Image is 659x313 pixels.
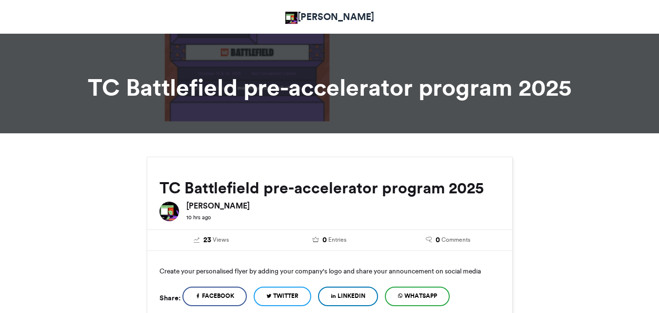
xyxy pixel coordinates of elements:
[436,235,440,246] span: 0
[213,235,229,244] span: Views
[182,287,247,306] a: Facebook
[160,202,179,221] img: Victoria Olaonipekun
[338,292,365,300] span: LinkedIn
[254,287,311,306] a: Twitter
[278,235,381,246] a: 0 Entries
[285,10,374,24] a: [PERSON_NAME]
[396,235,500,246] a: 0 Comments
[285,12,298,24] img: Victoria Olaonipekun
[160,235,263,246] a: 23 Views
[322,235,327,246] span: 0
[160,179,500,197] h2: TC Battlefield pre-accelerator program 2025
[318,287,378,306] a: LinkedIn
[385,287,450,306] a: WhatsApp
[202,292,234,300] span: Facebook
[328,235,346,244] span: Entries
[160,263,500,279] p: Create your personalised flyer by adding your company's logo and share your announcement on socia...
[186,202,500,209] h6: [PERSON_NAME]
[186,214,211,221] small: 10 hrs ago
[203,235,211,246] span: 23
[59,76,600,99] h1: TC Battlefield pre-accelerator program 2025
[404,292,437,300] span: WhatsApp
[273,292,299,300] span: Twitter
[441,235,470,244] span: Comments
[160,292,180,304] h5: Share:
